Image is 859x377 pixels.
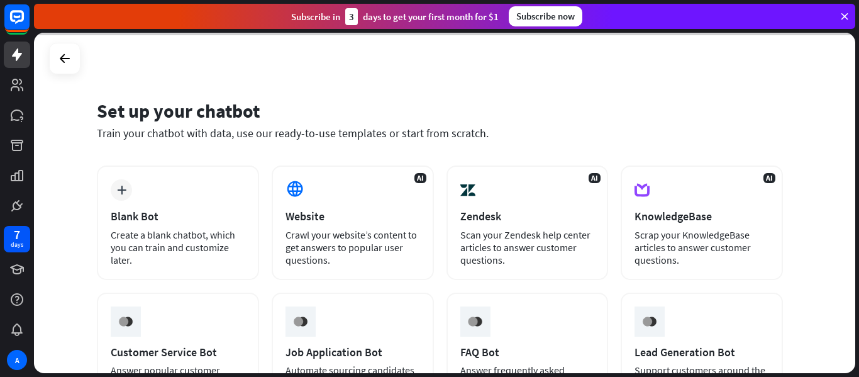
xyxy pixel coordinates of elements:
div: days [11,240,23,249]
div: 3 [345,8,358,25]
div: A [7,350,27,370]
div: Subscribe in days to get your first month for $1 [291,8,499,25]
a: 7 days [4,226,30,252]
div: Subscribe now [509,6,582,26]
div: 7 [14,229,20,240]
